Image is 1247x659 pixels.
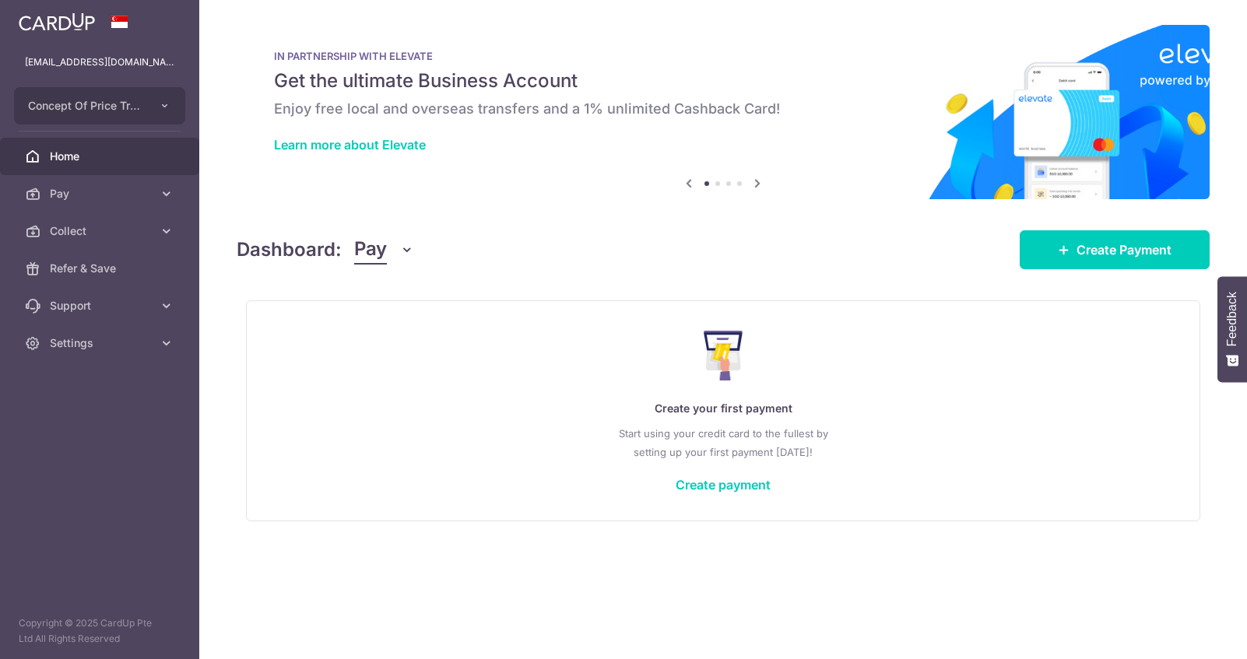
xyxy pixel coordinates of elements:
[1225,292,1239,346] span: Feedback
[14,87,185,124] button: Concept Of Price Trading Pte Ltd
[278,399,1168,418] p: Create your first payment
[274,137,426,152] a: Learn more about Elevate
[704,331,743,380] img: Make Payment
[28,98,143,114] span: Concept Of Price Trading Pte Ltd
[274,50,1172,62] p: IN PARTNERSHIP WITH ELEVATE
[50,335,153,351] span: Settings
[1020,230,1210,269] a: Create Payment
[50,223,153,239] span: Collect
[274,100,1172,118] h6: Enjoy free local and overseas transfers and a 1% unlimited Cashback Card!
[50,298,153,314] span: Support
[1217,276,1247,382] button: Feedback - Show survey
[274,68,1172,93] h5: Get the ultimate Business Account
[50,186,153,202] span: Pay
[25,54,174,70] p: [EMAIL_ADDRESS][DOMAIN_NAME]
[1077,240,1171,259] span: Create Payment
[676,477,771,492] a: Create payment
[354,235,387,265] span: Pay
[237,25,1210,199] img: Renovation banner
[278,424,1168,461] p: Start using your credit card to the fullest by setting up your first payment [DATE]!
[19,12,95,31] img: CardUp
[237,236,342,264] h4: Dashboard:
[50,149,153,164] span: Home
[354,235,414,265] button: Pay
[50,261,153,276] span: Refer & Save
